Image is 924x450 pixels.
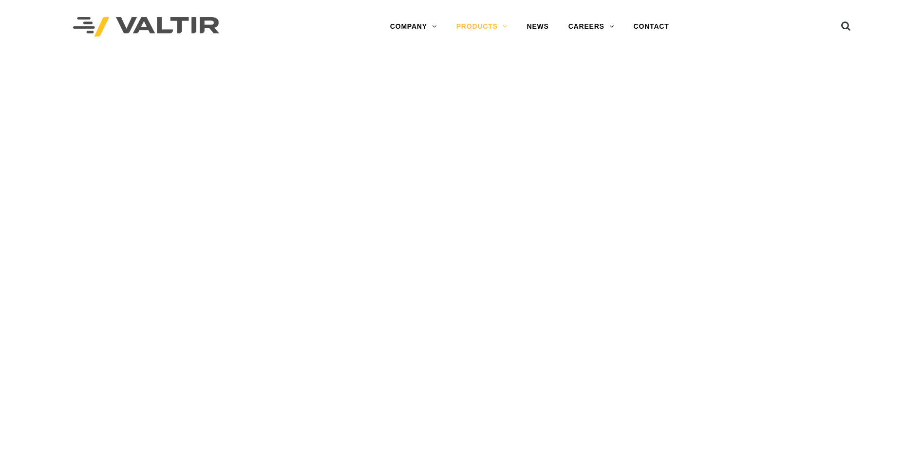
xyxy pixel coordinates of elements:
a: CONTACT [624,17,679,37]
img: Valtir [73,17,219,37]
a: CAREERS [559,17,624,37]
a: NEWS [517,17,559,37]
a: COMPANY [380,17,447,37]
a: PRODUCTS [447,17,517,37]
